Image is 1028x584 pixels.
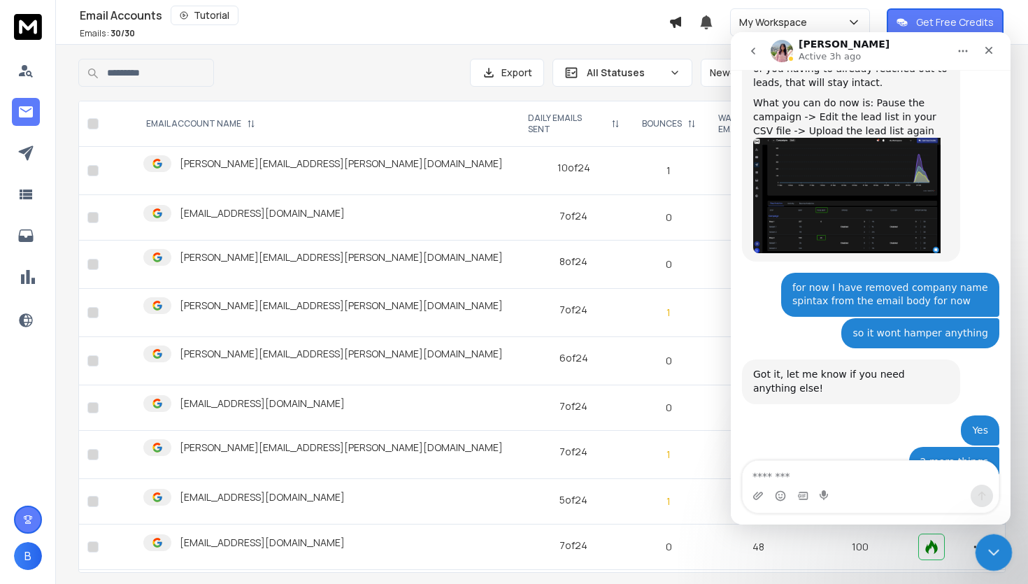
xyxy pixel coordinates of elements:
[639,401,699,415] p: 0
[180,397,345,411] p: [EMAIL_ADDRESS][DOMAIN_NAME]
[12,429,268,453] textarea: Message…
[180,490,345,504] p: [EMAIL_ADDRESS][DOMAIN_NAME]
[559,445,587,459] div: 7 of 24
[639,354,699,368] p: 0
[80,28,135,39] p: Emails :
[559,493,587,507] div: 5 of 24
[976,534,1013,571] iframe: Intercom live chat
[639,540,699,554] p: 0
[11,383,269,415] div: Bharat says…
[707,147,811,195] td: 42
[559,303,587,317] div: 7 of 24
[559,209,587,223] div: 7 of 24
[14,542,42,570] button: B
[639,448,699,462] p: 1
[639,211,699,225] p: 0
[739,15,813,29] p: My Workspace
[642,118,682,129] p: BOUNCES
[707,289,811,337] td: 44
[180,206,345,220] p: [EMAIL_ADDRESS][DOMAIN_NAME]
[707,241,811,289] td: 45
[180,536,345,550] p: [EMAIL_ADDRESS][DOMAIN_NAME]
[11,327,229,371] div: Got it, let me know if you need anything else!
[122,294,257,308] div: so it wont hamper anything
[707,479,811,525] td: 39
[110,27,135,39] span: 30 / 30
[50,241,269,285] div: for now I have removed company name spintax from the email body for now
[639,257,699,271] p: 0
[587,66,664,80] p: All Statuses
[639,494,699,508] p: 1
[707,337,811,385] td: 39
[240,453,262,475] button: Send a message…
[718,113,786,135] p: WARMUP EMAILS
[241,392,257,406] div: Yes
[180,299,503,313] p: [PERSON_NAME][EMAIL_ADDRESS][PERSON_NAME][DOMAIN_NAME]
[180,441,503,455] p: [PERSON_NAME][EMAIL_ADDRESS][PERSON_NAME][DOMAIN_NAME]
[11,286,269,328] div: Bharat says…
[22,64,218,106] div: What you can do now is: Pause the campaign -> Edit the lead list in your CSV file -> Upload the l...
[707,525,811,570] td: 48
[559,539,587,553] div: 7 of 24
[178,415,269,446] div: 2 more things
[22,336,218,363] div: Got it, let me know if you need anything else!
[11,327,269,383] div: Lakshita says…
[470,59,544,87] button: Export
[811,525,910,570] td: 100
[559,399,587,413] div: 7 of 24
[66,458,78,469] button: Gif picker
[11,241,269,286] div: Bharat says…
[110,286,269,317] div: so it wont hamper anything
[80,6,669,25] div: Email Accounts
[528,113,606,135] p: DAILY EMAILS SENT
[557,161,590,175] div: 10 of 24
[916,15,994,29] p: Get Free Credits
[22,458,33,469] button: Upload attachment
[639,306,699,320] p: 1
[639,164,699,178] p: 1
[190,423,257,437] div: 2 more things
[180,157,503,171] p: [PERSON_NAME][EMAIL_ADDRESS][PERSON_NAME][DOMAIN_NAME]
[731,32,1011,525] iframe: Intercom live chat
[180,347,503,361] p: [PERSON_NAME][EMAIL_ADDRESS][PERSON_NAME][DOMAIN_NAME]
[89,458,100,469] button: Start recording
[171,6,238,25] button: Tutorial
[62,249,257,276] div: for now I have removed company name spintax from the email body for now
[559,255,587,269] div: 8 of 24
[146,118,255,129] div: EMAIL ACCOUNT NAME
[180,250,503,264] p: [PERSON_NAME][EMAIL_ADDRESS][PERSON_NAME][DOMAIN_NAME]
[11,415,269,447] div: Bharat says…
[707,431,811,479] td: 43
[887,8,1004,36] button: Get Free Credits
[707,385,811,431] td: 44
[707,195,811,241] td: 40
[559,351,588,365] div: 6 of 24
[44,458,55,469] button: Emoji picker
[701,59,792,87] button: Newest
[230,383,269,414] div: Yes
